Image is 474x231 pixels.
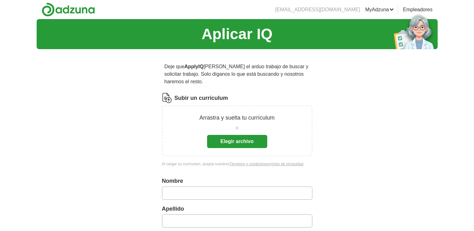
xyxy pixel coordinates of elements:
[162,93,172,103] img: Icono de CV
[271,162,303,166] a: Aviso de privacidad
[207,135,267,148] button: Elegir archivo
[174,94,228,102] label: Subir un currículum
[365,6,394,13] a: MyAdzuna
[162,60,312,88] p: Deje que [PERSON_NAME] el arduo trabajo de buscar y solicitar trabajo. Solo díganos lo que está b...
[229,162,269,166] a: Términos y condiciones
[162,177,312,185] label: Nombre
[185,64,204,69] strong: ApplyIQ
[201,23,273,45] h1: Aplicar IQ
[162,161,312,167] div: Al cargar su currículum, acepta nuestros y .
[162,205,312,213] label: Apellido
[403,6,432,13] a: Empleadores
[275,6,360,13] li: [EMAIL_ADDRESS][DOMAIN_NAME]
[199,114,274,122] p: Arrastra y suelta tu currículum
[42,3,95,17] img: Logotipo de Adzuna
[236,125,238,131] span: o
